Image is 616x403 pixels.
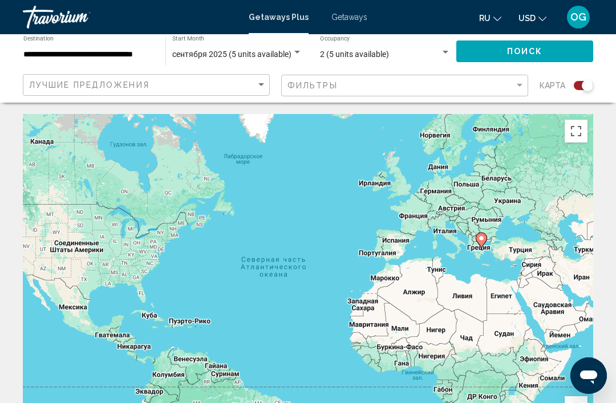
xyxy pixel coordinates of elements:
span: 2 (5 units available) [320,50,389,59]
span: Поиск [507,47,543,56]
button: User Menu [564,5,593,29]
mat-select: Sort by [29,80,266,90]
iframe: Кнопка запуска окна обмена сообщениями [570,357,607,394]
button: Change language [479,10,501,26]
span: ru [479,14,491,23]
a: Getaways Plus [249,13,309,22]
a: Getaways [331,13,367,22]
button: Поиск [456,40,593,62]
span: Лучшие предложения [29,80,149,89]
span: OG [570,11,586,23]
a: Travorium [23,6,237,29]
span: карта [540,78,565,93]
span: сентября 2025 (5 units available) [172,50,291,59]
button: Change currency [518,10,546,26]
span: USD [518,14,536,23]
span: Фильтры [287,81,338,90]
button: Включить полноэкранный режим [565,120,587,143]
button: Filter [281,74,528,97]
